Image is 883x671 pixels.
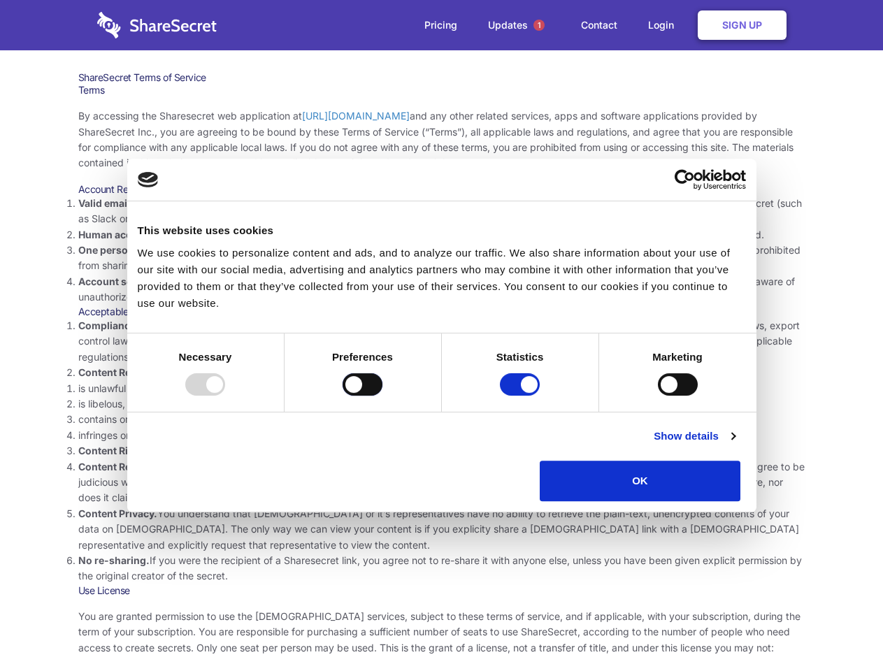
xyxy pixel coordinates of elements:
p: You are granted permission to use the [DEMOGRAPHIC_DATA] services, subject to these terms of serv... [78,609,805,656]
strong: Valid email. [78,197,134,209]
li: is unlawful or promotes unlawful activities [78,381,805,396]
li: Your use of the Sharesecret must not violate any applicable laws, including copyright or trademar... [78,318,805,365]
img: logo-wordmark-white-trans-d4663122ce5f474addd5e946df7df03e33cb6a1c49d2221995e7729f52c070b2.svg [97,12,217,38]
button: OK [540,461,740,501]
li: You must provide a valid email address, either directly, or through approved third-party integrat... [78,196,805,227]
strong: No re-sharing. [78,554,150,566]
strong: Human accounts. [78,229,163,240]
div: We use cookies to personalize content and ads, and to analyze our traffic. We also share informat... [138,245,746,312]
li: Only human beings may create accounts. “Bot” accounts — those created by software, in an automate... [78,227,805,243]
iframe: Drift Widget Chat Controller [813,601,866,654]
div: This website uses cookies [138,222,746,239]
strong: Content Privacy. [78,507,157,519]
li: You are not allowed to share account credentials. Each account is dedicated to the individual who... [78,243,805,274]
strong: Compliance with local laws and regulations. [78,319,289,331]
strong: Content Responsibility. [78,461,190,472]
a: [URL][DOMAIN_NAME] [302,110,410,122]
li: If you were the recipient of a Sharesecret link, you agree not to re-share it with anyone else, u... [78,553,805,584]
li: You agree NOT to use Sharesecret to upload or share content that: [78,365,805,443]
a: Usercentrics Cookiebot - opens in a new window [624,169,746,190]
strong: Content Rights. [78,445,153,456]
a: Contact [567,3,631,47]
li: contains or installs any active malware or exploits, or uses our platform for exploit delivery (s... [78,412,805,427]
h3: Acceptable Use [78,305,805,318]
a: Sign Up [698,10,787,40]
strong: Account security. [78,275,163,287]
li: is libelous, defamatory, or fraudulent [78,396,805,412]
h1: ShareSecret Terms of Service [78,71,805,84]
p: By accessing the Sharesecret web application at and any other related services, apps and software... [78,108,805,171]
h3: Account Requirements [78,183,805,196]
li: You agree that you will use Sharesecret only to secure and share content that you have the right ... [78,443,805,459]
strong: Statistics [496,351,544,363]
h3: Terms [78,84,805,96]
li: infringes on any proprietary right of any party, including patent, trademark, trade secret, copyr... [78,428,805,443]
strong: Preferences [332,351,393,363]
li: You are responsible for your own account security, including the security of your Sharesecret acc... [78,274,805,305]
h3: Use License [78,584,805,597]
strong: Marketing [652,351,703,363]
strong: Content Restrictions. [78,366,180,378]
li: You are solely responsible for the content you share on Sharesecret, and with the people you shar... [78,459,805,506]
strong: Necessary [179,351,232,363]
a: Login [634,3,695,47]
li: You understand that [DEMOGRAPHIC_DATA] or it’s representatives have no ability to retrieve the pl... [78,506,805,553]
a: Pricing [410,3,471,47]
span: 1 [533,20,545,31]
img: logo [138,172,159,187]
a: Show details [654,428,735,445]
strong: One person per account. [78,244,197,256]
